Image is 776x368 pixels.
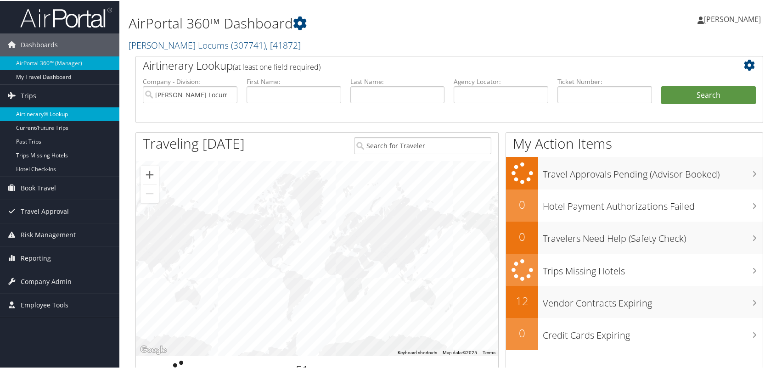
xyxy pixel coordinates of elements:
h3: Hotel Payment Authorizations Failed [543,195,763,212]
span: (at least one field required) [233,61,321,71]
h3: Travel Approvals Pending (Advisor Booked) [543,162,763,180]
a: Open this area in Google Maps (opens a new window) [138,343,169,355]
a: 0Hotel Payment Authorizations Failed [506,189,763,221]
label: Company - Division: [143,76,237,85]
a: [PERSON_NAME] [697,5,770,32]
span: Map data ©2025 [443,349,477,354]
a: 0Credit Cards Expiring [506,317,763,349]
input: Search for Traveler [354,136,491,153]
a: Trips Missing Hotels [506,253,763,285]
span: Book Travel [21,176,56,199]
a: 12Vendor Contracts Expiring [506,285,763,317]
span: [PERSON_NAME] [704,13,761,23]
a: Travel Approvals Pending (Advisor Booked) [506,156,763,189]
span: Dashboards [21,33,58,56]
span: Travel Approval [21,199,69,222]
h1: AirPortal 360™ Dashboard [129,13,556,32]
span: Trips [21,84,36,106]
span: ( 307741 ) [231,38,266,50]
label: Agency Locator: [454,76,548,85]
h1: Traveling [DATE] [143,133,245,152]
button: Keyboard shortcuts [398,349,437,355]
h2: 0 [506,196,538,212]
button: Search [661,85,756,104]
img: airportal-logo.png [20,6,112,28]
span: Employee Tools [21,293,68,316]
span: Reporting [21,246,51,269]
a: 0Travelers Need Help (Safety Check) [506,221,763,253]
a: Terms [483,349,495,354]
h2: Airtinerary Lookup [143,57,703,72]
a: [PERSON_NAME] Locums [129,38,301,50]
h3: Vendor Contracts Expiring [543,291,763,309]
h1: My Action Items [506,133,763,152]
img: Google [138,343,169,355]
span: Risk Management [21,223,76,245]
h3: Travelers Need Help (Safety Check) [543,227,763,244]
label: Ticket Number: [557,76,652,85]
button: Zoom in [141,165,159,183]
h3: Credit Cards Expiring [543,323,763,341]
h2: 0 [506,228,538,244]
span: , [ 41872 ] [266,38,301,50]
label: First Name: [247,76,341,85]
span: Company Admin [21,269,72,292]
h3: Trips Missing Hotels [543,259,763,277]
h2: 12 [506,292,538,308]
h2: 0 [506,324,538,340]
label: Last Name: [350,76,445,85]
button: Zoom out [141,184,159,202]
